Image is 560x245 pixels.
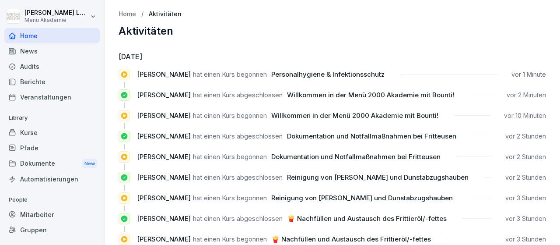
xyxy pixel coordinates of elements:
[137,214,191,223] span: [PERSON_NAME]
[4,43,100,59] a: News
[137,235,191,243] span: [PERSON_NAME]
[505,214,546,223] p: vor 3 Stunden
[4,171,100,187] a: Automatisierungen
[193,111,267,120] span: hat einen Kurs begonnen
[4,156,100,172] a: DokumenteNew
[4,193,100,207] p: People
[271,194,453,202] span: Reinigung von [PERSON_NAME] und Dunstabzugshauben
[504,111,546,120] p: vor 10 Minuten
[82,159,97,169] div: New
[4,156,100,172] div: Dokumente
[287,132,456,140] span: Dokumentation und Notfallmaßnahmen bei Fritteusen
[511,70,546,79] p: vor 1 Minute
[137,91,191,99] span: [PERSON_NAME]
[141,11,143,18] p: /
[24,17,88,23] p: Menü Akademie
[137,70,191,78] span: [PERSON_NAME]
[4,59,100,74] a: Audits
[4,140,100,156] a: Pfade
[4,111,100,125] p: Library
[137,194,191,202] span: [PERSON_NAME]
[505,194,546,202] p: vor 3 Stunden
[193,214,283,223] span: hat einen Kurs abgeschlossen
[193,194,267,202] span: hat einen Kurs begonnen
[271,70,385,78] span: Personalhygiene & Infektionsschutz
[287,214,447,223] span: 🍟 Nachfüllen und Austausch des Frittieröl/-fettes
[119,11,136,18] a: Home
[193,91,283,99] span: hat einen Kurs abgeschlossen
[119,51,546,62] h6: [DATE]
[4,89,100,105] a: Veranstaltungen
[271,153,441,161] span: Dokumentation und Notfallmaßnahmen bei Fritteusen
[24,9,88,17] p: [PERSON_NAME] Lechler
[137,111,191,120] span: [PERSON_NAME]
[507,91,546,99] p: vor 2 Minuten
[287,91,454,99] span: Willkommen in der Menü 2000 Akademie mit Bounti!
[4,125,100,140] a: Kurse
[137,132,191,140] span: [PERSON_NAME]
[193,132,283,140] span: hat einen Kurs abgeschlossen
[271,111,438,120] span: Willkommen in der Menü 2000 Akademie mit Bounti!
[137,173,191,181] span: [PERSON_NAME]
[505,173,546,182] p: vor 2 Stunden
[193,173,283,181] span: hat einen Kurs abgeschlossen
[287,173,469,181] span: Reinigung von [PERSON_NAME] und Dunstabzugshauben
[505,153,546,161] p: vor 2 Stunden
[149,11,182,18] a: Aktivitäten
[137,153,191,161] span: [PERSON_NAME]
[193,70,267,78] span: hat einen Kurs begonnen
[4,222,100,238] a: Gruppen
[271,235,431,243] span: 🍟 Nachfüllen und Austausch des Frittieröl/-fettes
[193,235,267,243] span: hat einen Kurs begonnen
[4,74,100,89] a: Berichte
[4,207,100,222] a: Mitarbeiter
[505,132,546,141] p: vor 2 Stunden
[119,25,546,37] h2: Aktivitäten
[193,153,267,161] span: hat einen Kurs begonnen
[505,235,546,244] p: vor 3 Stunden
[4,28,100,43] a: Home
